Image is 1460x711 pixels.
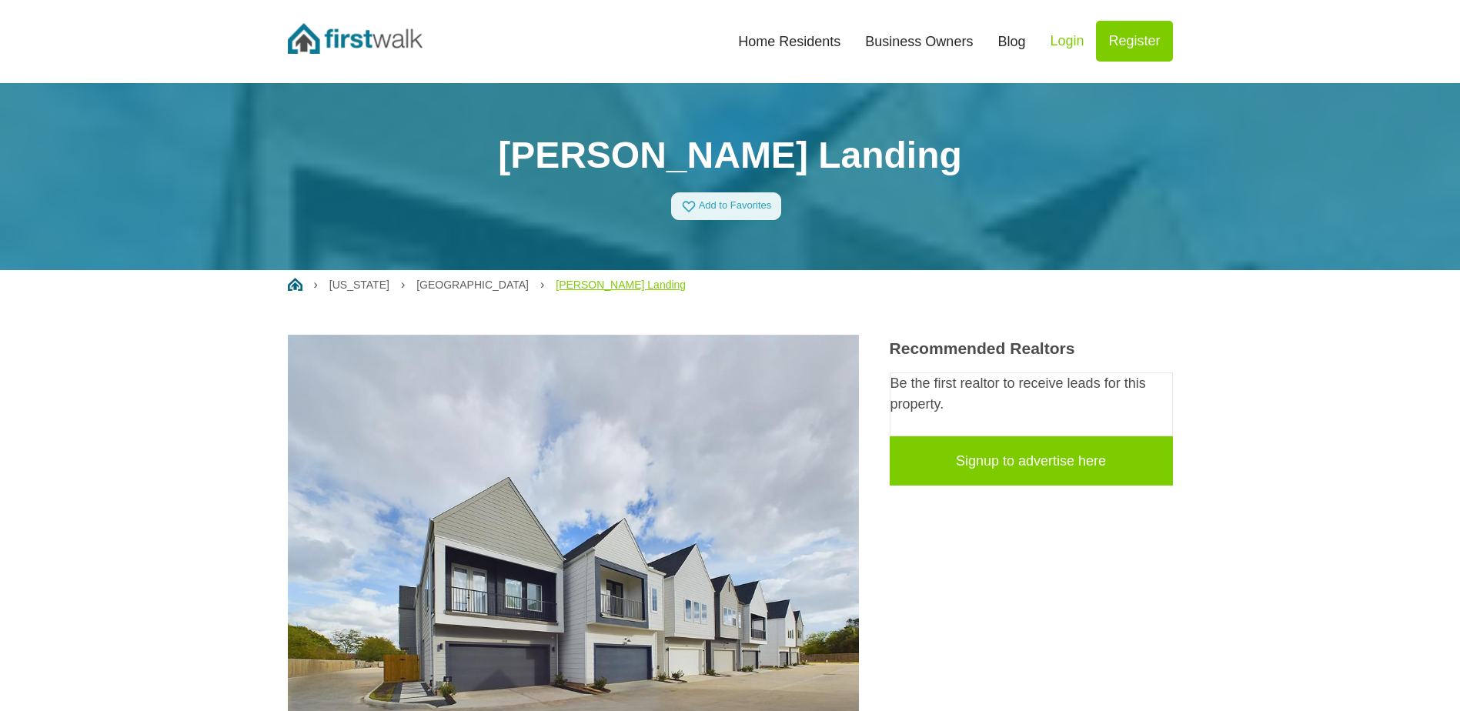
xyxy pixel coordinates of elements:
[699,200,772,212] span: Add to Favorites
[890,373,1172,415] p: Be the first realtor to receive leads for this property.
[288,23,423,54] img: FirstWalk
[1096,21,1172,62] a: Register
[556,279,686,291] a: [PERSON_NAME] Landing
[890,339,1173,358] h3: Recommended Realtors
[890,436,1173,486] a: Signup to advertise here
[671,192,782,220] a: Add to Favorites
[985,25,1037,58] a: Blog
[288,133,1173,178] h1: [PERSON_NAME] Landing
[726,25,853,58] a: Home Residents
[416,279,529,291] a: [GEOGRAPHIC_DATA]
[1037,21,1096,62] a: Login
[329,279,389,291] a: [US_STATE]
[853,25,985,58] a: Business Owners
